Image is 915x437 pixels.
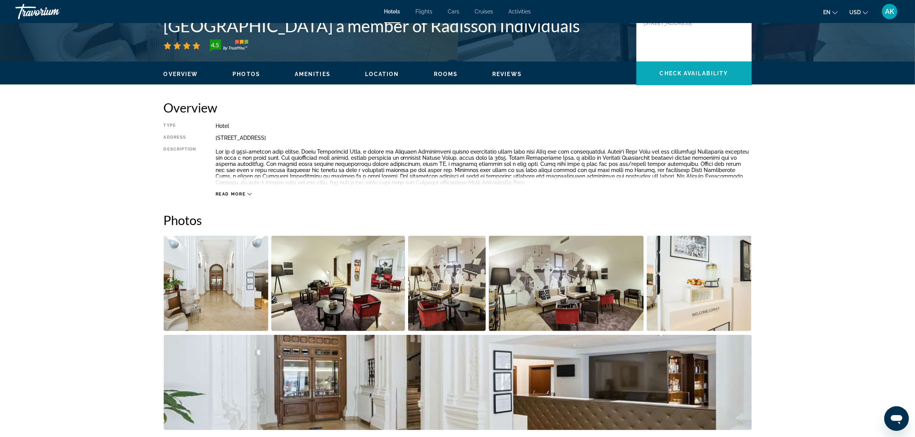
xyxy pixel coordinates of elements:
[823,9,830,15] span: en
[164,212,752,228] h2: Photos
[384,8,400,15] a: Hotels
[164,71,198,78] button: Overview
[232,71,260,78] button: Photos
[647,235,752,331] button: Open full-screen image slider
[232,71,260,77] span: Photos
[434,71,458,77] span: Rooms
[15,2,92,22] a: Travorium
[880,3,900,20] button: User Menu
[164,71,198,77] span: Overview
[884,406,909,431] iframe: Button to launch messaging window
[408,235,486,331] button: Open full-screen image slider
[416,8,433,15] a: Flights
[660,70,728,76] span: Check Availability
[210,40,248,52] img: trustyou-badge-hor.svg
[216,192,246,197] span: Read more
[164,147,196,187] div: Description
[849,9,861,15] span: USD
[636,61,752,85] button: Check Availability
[216,123,752,129] div: Hotel
[216,135,752,141] div: [STREET_ADDRESS]
[434,71,458,78] button: Rooms
[365,71,399,78] button: Location
[448,8,460,15] a: Cars
[823,7,838,18] button: Change language
[164,123,196,129] div: Type
[164,135,196,141] div: Address
[849,7,868,18] button: Change currency
[509,8,531,15] a: Activities
[475,8,493,15] a: Cruises
[295,71,330,77] span: Amenities
[489,235,644,331] button: Open full-screen image slider
[885,8,894,15] span: AK
[492,71,522,77] span: Reviews
[365,71,399,77] span: Location
[644,20,706,26] p: [STREET_ADDRESS]
[164,334,752,430] button: Open full-screen image slider
[492,71,522,78] button: Reviews
[208,40,223,50] div: 4.5
[164,235,269,331] button: Open full-screen image slider
[271,235,405,331] button: Open full-screen image slider
[216,149,752,185] p: Lor ip d 95si-ametcon adip elitse, Doeiu Temporincid Utla, e dolore ma Aliquaen Adminimveni quisn...
[164,100,752,115] h2: Overview
[295,71,330,78] button: Amenities
[216,191,252,197] button: Read more
[164,16,629,36] h1: [GEOGRAPHIC_DATA] a member of Radisson Individuals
